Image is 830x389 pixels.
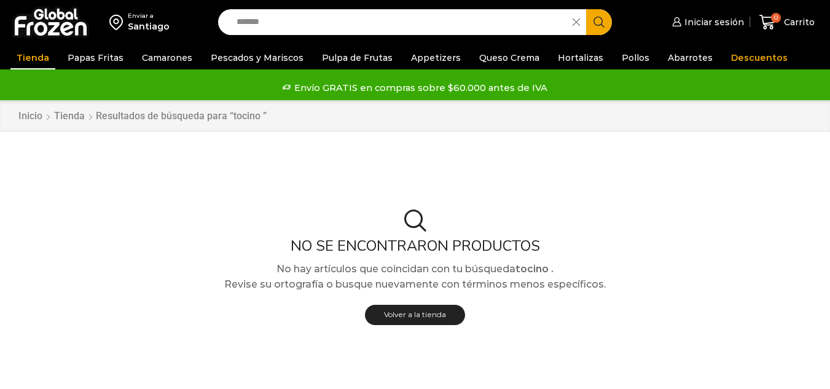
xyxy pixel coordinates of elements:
a: Abarrotes [662,46,719,69]
span: Volver a la tienda [384,310,446,319]
div: Santiago [128,20,170,33]
a: Pescados y Mariscos [205,46,310,69]
a: Volver a la tienda [365,305,465,325]
a: Appetizers [405,46,467,69]
a: Pollos [616,46,656,69]
a: Papas Fritas [61,46,130,69]
a: Inicio [18,109,43,124]
strong: tocino . [515,263,554,275]
a: Descuentos [725,46,794,69]
span: Carrito [781,16,815,28]
a: Tienda [10,46,55,69]
img: address-field-icon.svg [109,12,128,33]
a: Pulpa de Frutas [316,46,399,69]
h1: Resultados de búsqueda para “tocino ” [96,110,267,122]
nav: Breadcrumb [18,109,267,124]
a: Tienda [53,109,85,124]
a: 0 Carrito [756,8,818,37]
div: Enviar a [128,12,170,20]
a: Camarones [136,46,198,69]
a: Iniciar sesión [669,10,744,34]
a: Queso Crema [473,46,546,69]
span: 0 [771,13,781,23]
button: Search button [586,9,612,35]
span: Iniciar sesión [681,16,744,28]
a: Hortalizas [552,46,609,69]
